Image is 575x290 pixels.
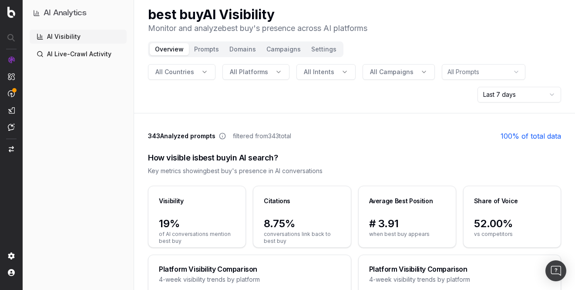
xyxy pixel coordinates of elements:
span: All Campaigns [370,68,414,76]
span: All Intents [304,68,334,76]
img: My account [8,269,15,276]
span: vs competitors [474,231,550,238]
button: Domains [224,43,261,55]
div: How visible is best buy in AI search? [148,152,561,164]
button: Overview [150,43,189,55]
span: conversations link back to best buy [264,231,340,245]
span: # 3.91 [369,217,445,231]
span: 8.75% [264,217,340,231]
img: Intelligence [8,73,15,80]
button: Settings [306,43,342,55]
div: Platform Visibility Comparison [159,266,340,273]
span: 19% [159,217,235,231]
h1: AI Analytics [44,7,87,19]
img: Activation [8,90,15,97]
span: All Platforms [230,68,268,76]
div: Platform Visibility Comparison [369,266,551,273]
div: 4-week visibility trends by platform [159,275,340,284]
a: AI Visibility [30,30,127,44]
div: Visibility [159,197,184,205]
span: when best buy appears [369,231,445,238]
p: Monitor and analyze best buy 's presence across AI platforms [148,22,367,34]
button: Campaigns [261,43,306,55]
span: filtered from 343 total [233,132,291,140]
div: Open Intercom Messenger [545,260,566,281]
span: All Countries [155,68,194,76]
span: of AI conversations mention best buy [159,231,235,245]
a: 100% of total data [501,131,561,141]
span: 52.00% [474,217,550,231]
div: Share of Voice [474,197,518,205]
div: Citations [264,197,290,205]
img: Analytics [8,56,15,63]
button: Prompts [189,43,224,55]
button: AI Analytics [33,7,123,19]
div: Key metrics showing best buy 's presence in AI conversations [148,167,561,175]
img: Studio [8,107,15,114]
img: Assist [8,123,15,131]
h1: best buy AI Visibility [148,7,367,22]
img: Botify logo [7,7,15,18]
a: AI Live-Crawl Activity [30,47,127,61]
div: Average Best Position [369,197,433,205]
span: 343 Analyzed prompts [148,132,215,140]
img: Setting [8,252,15,259]
div: 4-week visibility trends by platform [369,275,551,284]
img: Switch project [9,146,14,152]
